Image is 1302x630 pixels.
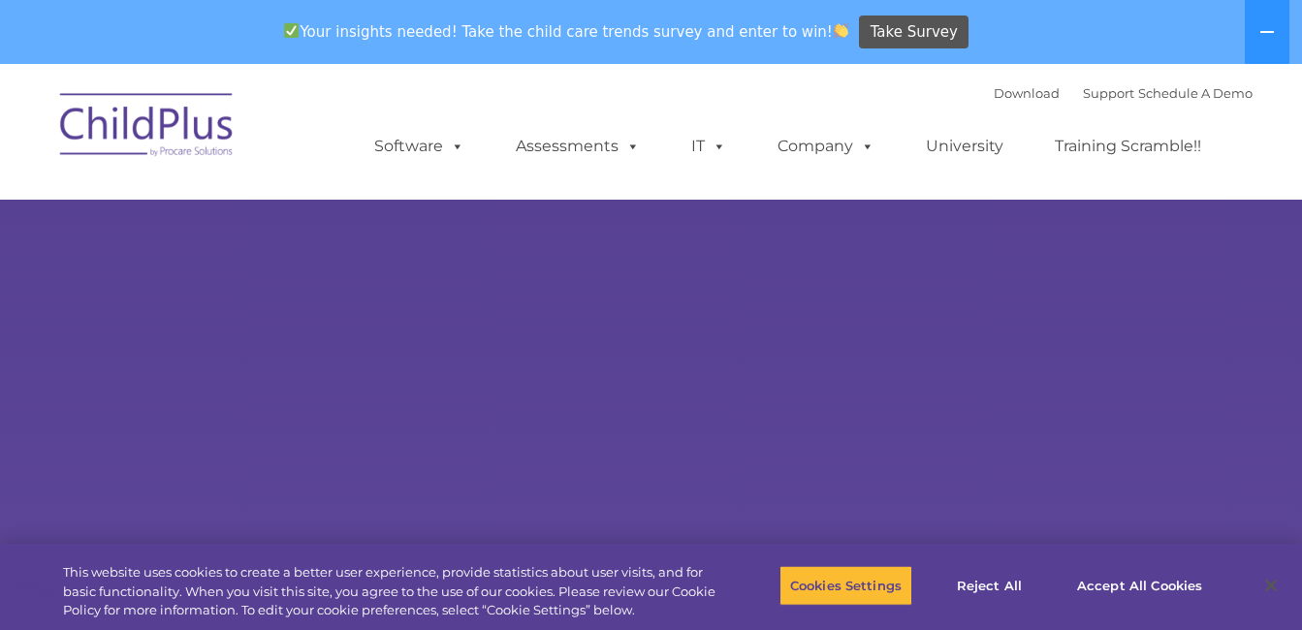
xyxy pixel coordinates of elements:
font: | [994,85,1253,101]
a: Assessments [496,127,659,166]
a: Company [758,127,894,166]
a: Schedule A Demo [1138,85,1253,101]
span: Your insights needed! Take the child care trends survey and enter to win! [276,13,857,50]
a: University [906,127,1023,166]
a: Download [994,85,1060,101]
img: ChildPlus by Procare Solutions [50,79,244,176]
img: 👏 [834,23,848,38]
a: Support [1083,85,1134,101]
button: Accept All Cookies [1066,565,1213,606]
a: Software [355,127,484,166]
button: Cookies Settings [779,565,912,606]
img: ✅ [284,23,299,38]
a: Training Scramble!! [1035,127,1221,166]
button: Reject All [929,565,1050,606]
div: This website uses cookies to create a better user experience, provide statistics about user visit... [63,563,716,620]
span: Take Survey [871,16,958,49]
a: IT [672,127,746,166]
button: Close [1250,564,1292,607]
a: Take Survey [859,16,969,49]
